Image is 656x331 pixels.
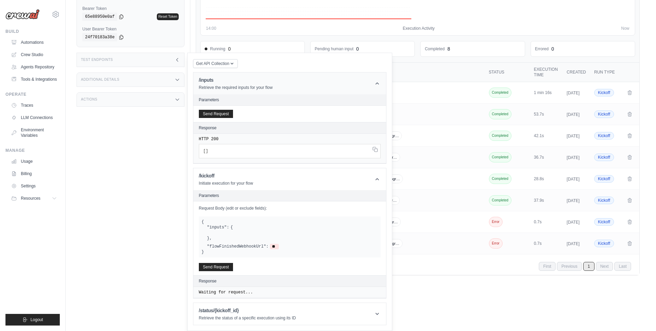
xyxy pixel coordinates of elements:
h2: Parameters [199,97,381,103]
span: Error [489,238,503,249]
span: } [207,236,209,241]
span: Completed [489,131,511,141]
code: 65e88950e0af [82,13,117,21]
time: [DATE] [567,241,580,246]
div: Manage [5,148,60,153]
div: 42.1s [534,133,559,138]
h3: Test Endpoints [81,58,113,62]
span: { [202,220,204,224]
span: Get API Collection [196,61,229,66]
span: Execution Activity [403,26,435,31]
nav: Pagination [196,257,639,275]
button: Get API Collection [193,59,238,68]
span: Kickoff [594,89,614,96]
span: Completed [489,88,511,98]
a: Crew Studio [8,49,60,60]
h2: Parameters [199,193,381,198]
span: Run Type [594,70,615,75]
code: 24f70183a38e [82,33,117,41]
span: Next [596,262,613,271]
dd: Errored [535,46,549,52]
button: Logout [5,314,60,326]
span: Resources [21,196,40,201]
h1: /status/{kickoff_id} [199,307,296,314]
span: Logout [30,317,43,322]
span: Kickoff [594,240,614,247]
span: Kickoff [594,218,614,226]
label: Request Body (edit or exclude fields): [199,206,381,211]
img: Logo [5,9,40,19]
span: , [209,236,212,241]
pre: Waiting for request... [199,290,381,295]
div: 0 [551,45,554,52]
button: Send Request [199,110,233,118]
label: "flowFinishedWebhookUrl": [207,244,269,249]
span: Kickoff [594,175,614,183]
span: Completed [489,195,511,206]
span: 14:00 [206,26,216,31]
nav: Pagination [539,262,631,271]
span: Kickoff [594,132,614,140]
button: Resources [8,193,60,204]
label: "inputs": [207,225,229,230]
time: [DATE] [567,134,580,138]
a: Billing [8,168,60,179]
div: 0.7s [534,241,559,246]
span: Kickoff [594,154,614,161]
div: 0.7s [534,219,559,225]
span: [ [203,149,206,154]
time: [DATE] [567,91,580,95]
span: 1 [583,262,594,271]
span: Error [489,217,503,227]
h2: Response [199,278,217,284]
a: LLM Connections [8,112,60,123]
div: 8 [447,45,450,52]
div: 53.7s [534,111,559,117]
span: { [231,225,233,230]
h3: Additional Details [81,78,119,82]
div: Operate [5,92,60,97]
a: Traces [8,100,60,111]
div: 1 min 16s [534,90,559,95]
span: Last [614,262,631,271]
div: 0 [228,45,231,52]
div: 28.8s [534,176,559,182]
dd: Pending human input [315,46,353,52]
th: Execution Time [530,63,563,82]
span: Kickoff [594,197,614,204]
time: [DATE] [567,220,580,225]
span: Running [205,46,225,52]
a: Usage [8,156,60,167]
iframe: Chat Widget [622,298,656,331]
div: Build [5,29,60,34]
p: Retrieve the status of a specific execution using its ID [199,315,296,321]
span: Status [489,70,505,75]
button: Send Request [199,263,233,271]
h2: Response [199,125,217,131]
span: Completed [489,152,511,162]
a: Tools & Integrations [8,74,60,85]
a: Environment Variables [8,124,60,141]
label: User Bearer Token [82,26,179,32]
span: Now [621,26,629,31]
p: Initiate execution for your flow [199,181,253,186]
section: Crew executions table [196,63,639,275]
pre: HTTP 200 [199,136,381,142]
h1: /inputs [199,77,273,83]
span: Previous [557,262,582,271]
span: First [539,262,556,271]
span: Completed [489,109,511,119]
p: Retrieve the required inputs for your flow [199,85,273,90]
div: 0 [356,45,359,52]
span: ] [206,149,208,154]
label: Bearer Token [82,6,179,11]
div: 37.9s [534,198,559,203]
span: Kickoff [594,110,614,118]
a: Automations [8,37,60,48]
span: Completed [489,174,511,184]
time: [DATE] [567,155,580,160]
a: Agents Repository [8,62,60,72]
a: Reset Token [157,13,178,20]
th: Created [563,63,590,82]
